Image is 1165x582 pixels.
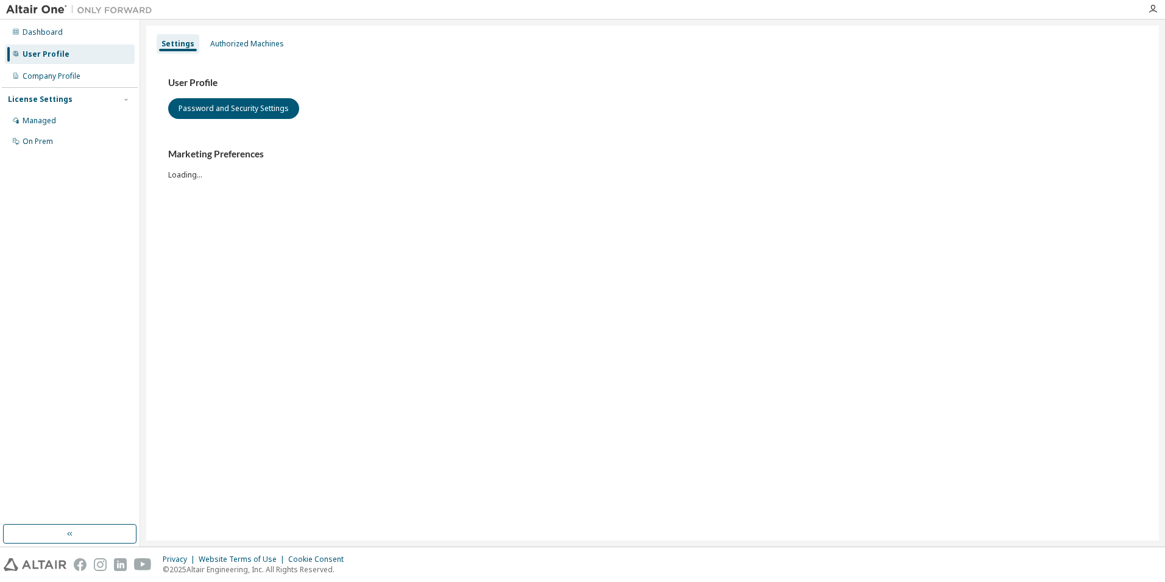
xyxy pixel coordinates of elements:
div: License Settings [8,95,73,104]
div: Dashboard [23,27,63,37]
h3: Marketing Preferences [168,148,1137,160]
img: instagram.svg [94,558,107,571]
img: facebook.svg [74,558,87,571]
div: Managed [23,116,56,126]
div: Website Terms of Use [199,555,288,564]
div: Cookie Consent [288,555,351,564]
div: User Profile [23,49,69,59]
h3: User Profile [168,77,1137,89]
p: © 2025 Altair Engineering, Inc. All Rights Reserved. [163,564,351,575]
div: Company Profile [23,71,80,81]
div: Authorized Machines [210,39,284,49]
div: Privacy [163,555,199,564]
div: Settings [161,39,194,49]
div: Loading... [168,148,1137,179]
img: altair_logo.svg [4,558,66,571]
img: linkedin.svg [114,558,127,571]
img: youtube.svg [134,558,152,571]
div: On Prem [23,137,53,146]
img: Altair One [6,4,158,16]
button: Password and Security Settings [168,98,299,119]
